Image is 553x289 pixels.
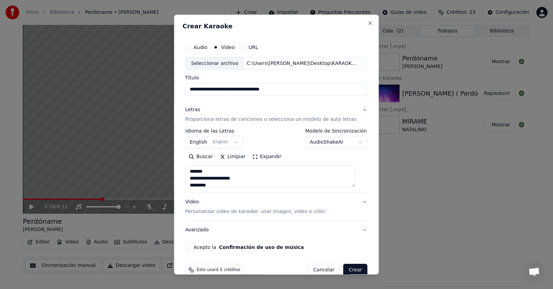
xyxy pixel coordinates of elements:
[194,245,304,250] label: Acepto la
[185,221,367,239] button: Avanzado
[185,107,200,114] div: Letras
[185,116,356,123] p: Proporciona letras de canciones o selecciona un modelo de auto letras
[308,264,341,277] button: Cancelar
[221,45,235,50] label: Video
[185,193,367,221] button: VideoPersonalizar video de karaoke: usar imagen, video o color
[343,264,367,277] button: Crear
[185,129,367,193] div: LetrasProporciona letras de canciones o selecciona un modelo de auto letras
[185,152,216,163] button: Buscar
[182,23,370,29] h2: Crear Karaoke
[194,45,207,50] label: Audio
[185,101,367,129] button: LetrasProporciona letras de canciones o selecciona un modelo de auto letras
[197,268,240,273] span: Esto usará 5 créditos
[185,199,325,215] div: Video
[249,45,258,50] label: URL
[306,129,368,134] label: Modelo de Sincronización
[186,57,244,70] div: Seleccionar archivo
[244,60,362,67] div: C:\Users\[PERSON_NAME]\Desktop\KARAOKE\[PERSON_NAME] - No Puedo Olvidarla.mp4
[219,245,304,250] button: Acepto la
[185,209,325,215] p: Personalizar video de karaoke: usar imagen, video o color
[185,129,243,134] label: Idioma de las Letras
[249,152,285,163] button: Expandir
[185,76,367,80] label: Título
[216,152,249,163] button: Limpiar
